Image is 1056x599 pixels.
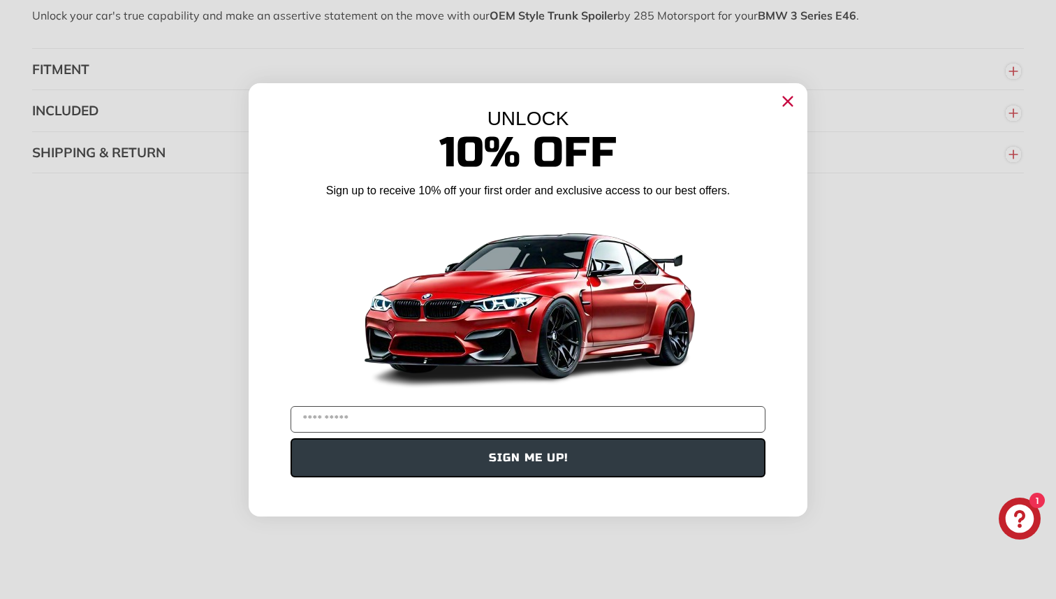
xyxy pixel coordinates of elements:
inbox-online-store-chat: Shopify online store chat [995,498,1045,543]
span: UNLOCK [487,108,569,129]
img: Banner showing BMW 4 Series Body kit [353,204,703,400]
span: 10% Off [439,127,617,178]
span: Sign up to receive 10% off your first order and exclusive access to our best offers. [326,185,730,196]
button: SIGN ME UP! [291,438,765,477]
input: YOUR EMAIL [291,406,765,433]
button: Close dialog [777,90,799,113]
